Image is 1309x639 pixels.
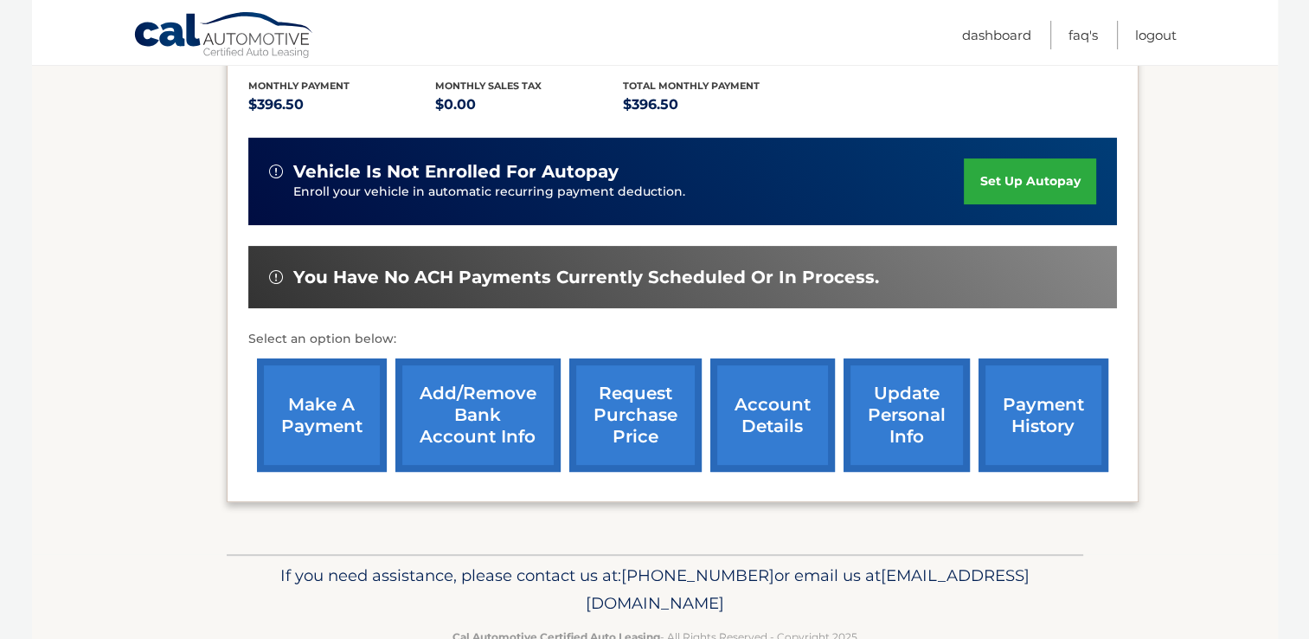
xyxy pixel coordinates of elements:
span: [PHONE_NUMBER] [621,565,774,585]
p: $396.50 [623,93,811,117]
a: payment history [979,358,1108,472]
span: You have no ACH payments currently scheduled or in process. [293,267,879,288]
span: vehicle is not enrolled for autopay [293,161,619,183]
span: Monthly Payment [248,80,350,92]
img: alert-white.svg [269,270,283,284]
p: If you need assistance, please contact us at: or email us at [238,562,1072,617]
span: Total Monthly Payment [623,80,760,92]
p: Enroll your vehicle in automatic recurring payment deduction. [293,183,965,202]
img: alert-white.svg [269,165,283,178]
span: Monthly sales Tax [435,80,542,92]
span: [EMAIL_ADDRESS][DOMAIN_NAME] [586,565,1030,613]
a: account details [710,358,835,472]
p: $396.50 [248,93,436,117]
a: update personal info [844,358,970,472]
a: request purchase price [569,358,702,472]
p: Select an option below: [248,329,1117,350]
p: $0.00 [435,93,623,117]
a: FAQ's [1068,21,1098,49]
a: Logout [1135,21,1177,49]
a: Add/Remove bank account info [395,358,561,472]
a: Cal Automotive [133,11,315,61]
a: make a payment [257,358,387,472]
a: Dashboard [962,21,1031,49]
a: set up autopay [964,158,1095,204]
